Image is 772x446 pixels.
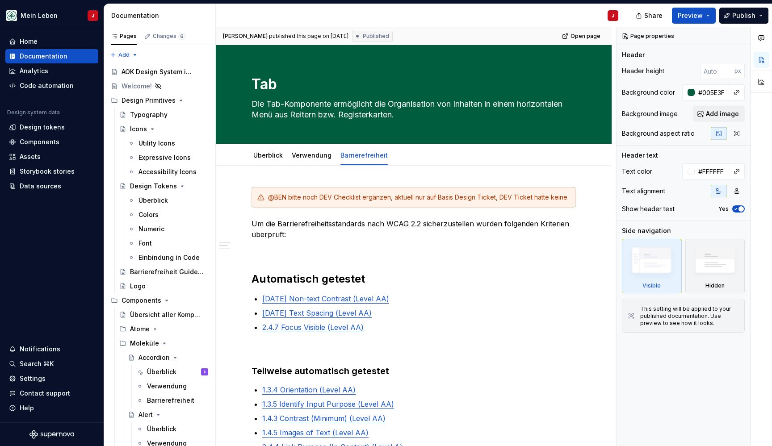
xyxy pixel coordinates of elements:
[631,8,668,24] button: Share
[116,122,212,136] a: Icons
[111,33,137,40] div: Pages
[5,179,98,193] a: Data sources
[706,109,739,118] span: Add image
[138,253,200,262] div: Einbindung in Code
[5,120,98,134] a: Design tokens
[133,379,212,393] a: Verwendung
[107,93,212,108] div: Design Primitives
[223,33,268,40] span: [PERSON_NAME]
[116,179,212,193] a: Design Tokens
[147,396,194,405] div: Barrierefreiheit
[622,187,665,196] div: Text alignment
[116,308,212,322] a: Übersicht aller Komponenten
[20,67,48,75] div: Analytics
[612,12,614,19] div: J
[695,84,729,100] input: Auto
[5,342,98,356] button: Notifications
[130,182,177,191] div: Design Tokens
[262,323,364,332] a: 2.4.7 Focus Visible (Level AA)
[20,123,65,132] div: Design tokens
[133,365,212,379] a: ÜberblickS
[622,129,695,138] div: Background aspect ratio
[124,136,212,150] a: Utility Icons
[6,10,17,21] img: df5db9ef-aba0-4771-bf51-9763b7497661.png
[5,49,98,63] a: Documentation
[122,67,195,76] div: AOK Design System in Arbeit
[250,146,286,164] div: Überblick
[29,430,74,439] a: Supernova Logo
[622,109,678,118] div: Background image
[5,34,98,49] a: Home
[5,64,98,78] a: Analytics
[734,67,741,75] p: px
[20,374,46,383] div: Settings
[718,205,729,213] label: Yes
[20,182,61,191] div: Data sources
[7,109,60,116] div: Design system data
[705,282,725,289] div: Hidden
[133,422,212,436] a: Überblick
[288,146,335,164] div: Verwendung
[622,88,675,97] div: Background color
[719,8,768,24] button: Publish
[130,310,204,319] div: Übersicht aller Komponenten
[20,81,74,90] div: Code automation
[124,193,212,208] a: Überblick
[107,49,141,61] button: Add
[622,50,645,59] div: Header
[130,267,204,276] div: Barrierefreiheit Guidelines
[130,125,147,133] div: Icons
[124,208,212,222] a: Colors
[130,325,150,333] div: Atome
[363,33,389,40] span: Published
[124,236,212,250] a: Font
[178,33,185,40] span: 6
[147,367,176,376] div: Überblick
[130,282,146,291] div: Logo
[622,167,652,176] div: Text color
[252,272,365,285] strong: Automatisch getestet
[124,150,212,165] a: Expressive Icons
[262,400,394,408] a: 1.3.5 Identify Input Purpose (Level AA)
[107,65,212,79] a: AOK Design System in Arbeit
[640,305,739,327] div: This setting will be applied to your published documentation. Use preview to see how it looks.
[138,239,152,248] div: Font
[5,401,98,415] button: Help
[107,79,212,93] a: Welcome!
[20,37,38,46] div: Home
[122,96,176,105] div: Design Primitives
[5,164,98,179] a: Storybook stories
[122,296,161,305] div: Components
[262,414,386,423] a: 1.4.3 Contrast (Minimum) (Level AA)
[292,151,331,159] a: Verwendung
[262,294,389,303] a: [DATE] Non-text Contrast (Level AA)
[678,11,703,20] span: Preview
[21,11,58,20] div: Mein Leben
[138,196,168,205] div: Überblick
[5,386,98,400] button: Contact support
[571,33,600,40] span: Open page
[92,12,94,19] div: J
[693,106,745,122] button: Add image
[111,11,212,20] div: Documentation
[622,226,671,235] div: Side navigation
[268,193,570,202] div: @BEN bitte noch DEV Checklist ergänzen, aktuell nur auf Basis Design Ticket, DEV Ticket hatte keine
[559,30,604,42] a: Open page
[124,408,212,422] a: Alert
[262,308,372,317] a: [DATE] Text Spacing (Level AA)
[644,11,663,20] span: Share
[20,359,54,368] div: Search ⌘K
[116,322,212,336] div: Atome
[700,63,734,79] input: Auto
[116,279,212,293] a: Logo
[269,33,348,40] div: published this page on [DATE]
[124,165,212,179] a: Accessibility Icons
[130,339,159,348] div: Moleküle
[672,8,716,24] button: Preview
[153,33,185,40] div: Changes
[2,6,102,25] button: Mein LebenJ
[20,167,75,176] div: Storybook stories
[5,150,98,164] a: Assets
[130,110,168,119] div: Typography
[122,82,152,91] div: Welcome!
